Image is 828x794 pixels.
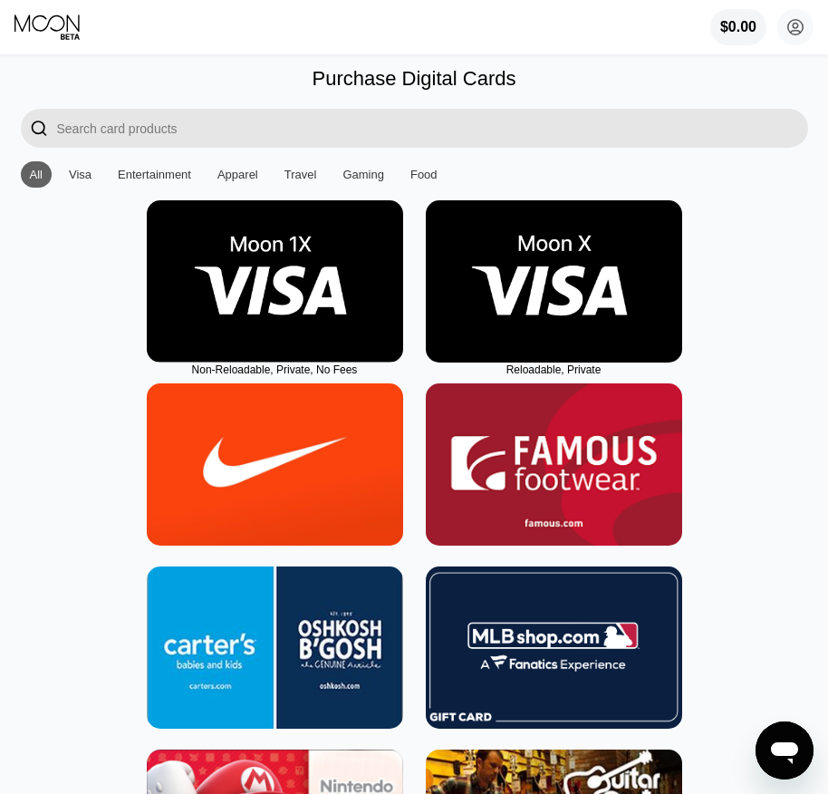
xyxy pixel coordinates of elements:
div: All [21,161,52,188]
div: Apparel [217,168,258,181]
div: Non-Reloadable, Private, No Fees [147,363,403,376]
div: Reloadable, Private [426,363,682,376]
div: Visa [69,168,91,181]
div: Food [401,161,447,188]
div: Purchase Digital Cards [313,67,516,91]
div: All [30,168,43,181]
input: Search card products [57,109,808,148]
div: Travel [275,161,326,188]
div:  [21,109,57,148]
div: Visa [60,161,101,188]
div: Food [410,168,438,181]
div: Gaming [342,168,384,181]
div: $0.00 [720,19,756,35]
div: Travel [284,168,317,181]
div: Apparel [208,161,267,188]
div: Entertainment [118,168,191,181]
iframe: Button to launch messaging window [756,721,814,779]
div: $0.00 [710,9,766,45]
div: Entertainment [109,161,200,188]
div:  [30,118,48,139]
div: Gaming [333,161,393,188]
